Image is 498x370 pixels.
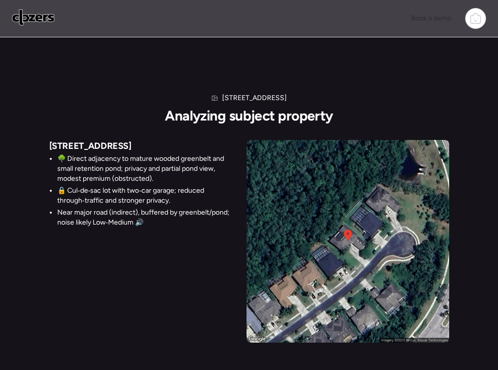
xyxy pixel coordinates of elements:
h2: Analyzing subject property [165,107,333,124]
span: [STREET_ADDRESS] [49,140,131,152]
li: 🔒 Cul‑de‑sac lot with two‑car garage; reduced through‑traffic and stronger privacy. [57,186,239,206]
li: Near major road (indirect), buffered by greenbelt/pond; noise likely Low‑Medium 🔊 [57,208,239,228]
li: 🌳 Direct adjacency to mature wooded greenbelt and small retention pond; privacy and partial pond ... [57,154,239,184]
span: Book a demo [411,14,451,22]
img: 3511 Loggerhead Way [247,140,449,343]
h1: [STREET_ADDRESS] [222,93,287,103]
img: Logo [12,9,55,25]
